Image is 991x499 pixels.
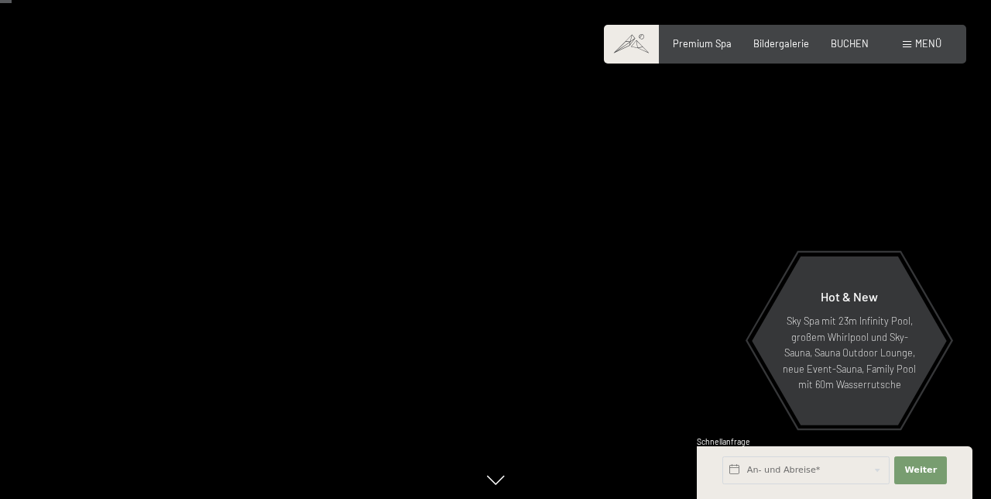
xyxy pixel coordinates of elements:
a: Premium Spa [673,37,732,50]
span: Schnellanfrage [697,437,750,446]
button: Weiter [894,456,947,484]
span: Menü [915,37,941,50]
span: Weiter [904,464,937,477]
p: Sky Spa mit 23m Infinity Pool, großem Whirlpool und Sky-Sauna, Sauna Outdoor Lounge, neue Event-S... [782,313,917,392]
a: Bildergalerie [753,37,809,50]
a: Hot & New Sky Spa mit 23m Infinity Pool, großem Whirlpool und Sky-Sauna, Sauna Outdoor Lounge, ne... [751,256,948,426]
span: Hot & New [821,289,878,304]
a: BUCHEN [831,37,869,50]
